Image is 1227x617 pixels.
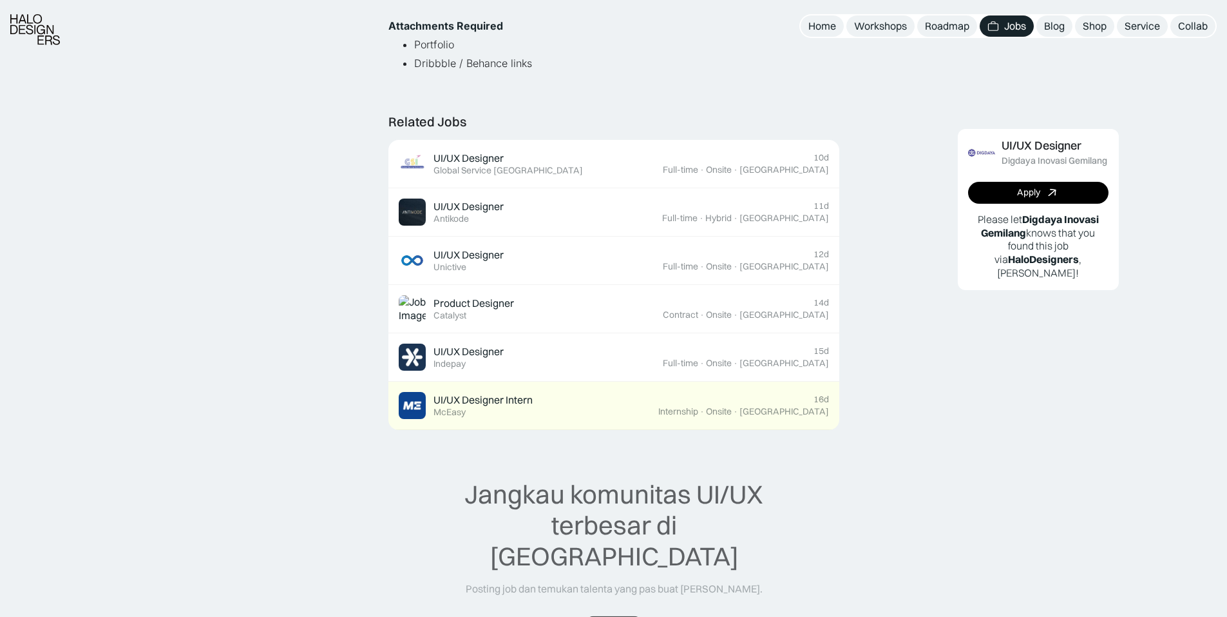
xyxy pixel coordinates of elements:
div: · [699,261,705,272]
div: Product Designer [433,297,514,310]
div: Service [1125,19,1160,33]
div: Collab [1178,19,1208,33]
div: 14d [813,297,829,308]
img: Job Image [399,150,426,177]
div: · [699,309,705,320]
div: Roadmap [925,19,969,33]
a: Collab [1170,15,1215,37]
div: 11d [813,201,829,211]
a: Jobs [980,15,1034,37]
p: Please let knows that you found this job via , [PERSON_NAME]! [968,213,1108,280]
div: Internship [658,406,698,417]
div: [GEOGRAPHIC_DATA] [739,358,829,369]
div: · [699,406,705,417]
img: Job Image [399,247,426,274]
div: · [733,309,738,320]
div: Onsite [706,309,732,320]
div: Full-time [662,213,698,224]
div: Indepay [433,358,466,369]
div: · [733,406,738,417]
div: · [699,213,704,224]
b: HaloDesigners [1008,253,1079,266]
div: UI/UX Designer [433,345,504,358]
div: Hybrid [705,213,732,224]
div: Global Service [GEOGRAPHIC_DATA] [433,165,583,176]
div: Contract [663,309,698,320]
div: Full-time [663,358,698,369]
img: Job Image [968,139,995,166]
a: Home [801,15,844,37]
div: Full-time [663,261,698,272]
div: Onsite [706,406,732,417]
div: 16d [813,394,829,405]
div: [GEOGRAPHIC_DATA] [739,164,829,175]
div: Antikode [433,213,469,224]
li: Portfolio [414,35,839,54]
img: Job Image [399,295,426,322]
div: Onsite [706,358,732,369]
div: Digdaya Inovasi Gemilang [1002,155,1107,166]
a: Shop [1075,15,1114,37]
a: Blog [1036,15,1072,37]
b: Digdaya Inovasi Gemilang [981,213,1099,239]
a: Job ImageUI/UX DesignerGlobal Service [GEOGRAPHIC_DATA]10dFull-time·Onsite·[GEOGRAPHIC_DATA] [388,140,839,188]
div: Blog [1044,19,1065,33]
div: Apply [1017,188,1040,199]
a: Job ImageProduct DesignerCatalyst14dContract·Onsite·[GEOGRAPHIC_DATA] [388,285,839,333]
div: UI/UX Designer [433,248,504,262]
strong: Attachments Required [388,19,503,32]
a: Workshops [846,15,915,37]
div: Jangkau komunitas UI/UX terbesar di [GEOGRAPHIC_DATA] [438,478,790,571]
li: Dribbble / Behance links [414,54,839,73]
div: Related Jobs [388,114,466,130]
div: [GEOGRAPHIC_DATA] [739,309,829,320]
a: Job ImageUI/UX Designer InternMcEasy16dInternship·Onsite·[GEOGRAPHIC_DATA] [388,382,839,430]
div: Shop [1083,19,1107,33]
div: · [733,261,738,272]
div: Home [808,19,836,33]
div: Onsite [706,261,732,272]
div: UI/UX Designer [1002,139,1081,153]
div: · [733,358,738,369]
img: Job Image [399,199,426,226]
a: Job ImageUI/UX DesignerIndepay15dFull-time·Onsite·[GEOGRAPHIC_DATA] [388,333,839,382]
div: UI/UX Designer Intern [433,393,533,407]
div: Full-time [663,164,698,175]
div: · [733,164,738,175]
div: Catalyst [433,310,466,321]
div: Onsite [706,164,732,175]
div: McEasy [433,407,466,418]
img: Job Image [399,344,426,371]
div: Jobs [1004,19,1026,33]
div: [GEOGRAPHIC_DATA] [739,406,829,417]
a: Roadmap [917,15,977,37]
a: Job ImageUI/UX DesignerUnictive12dFull-time·Onsite·[GEOGRAPHIC_DATA] [388,237,839,285]
div: 15d [813,346,829,357]
a: Job ImageUI/UX DesignerAntikode11dFull-time·Hybrid·[GEOGRAPHIC_DATA] [388,188,839,237]
div: [GEOGRAPHIC_DATA] [739,213,829,224]
div: 12d [813,249,829,260]
div: · [699,164,705,175]
div: · [699,358,705,369]
a: Service [1117,15,1168,37]
div: UI/UX Designer [433,152,504,165]
div: UI/UX Designer [433,200,504,213]
div: Posting job dan temukan talenta yang pas buat [PERSON_NAME]. [465,582,762,595]
a: Apply [968,182,1108,204]
div: [GEOGRAPHIC_DATA] [739,261,829,272]
div: 10d [813,152,829,163]
div: · [733,213,738,224]
img: Job Image [399,392,426,419]
div: Workshops [854,19,907,33]
div: Unictive [433,262,466,273]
